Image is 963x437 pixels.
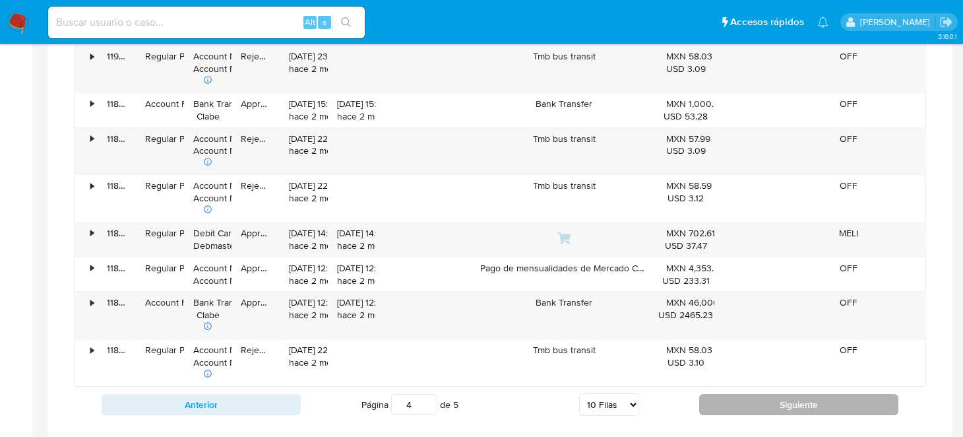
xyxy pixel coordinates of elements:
span: s [323,16,326,28]
a: Notificaciones [817,17,828,28]
p: brenda.morenoreyes@mercadolibre.com.mx [860,16,935,28]
span: 3.160.1 [938,31,956,42]
span: Alt [305,16,315,28]
a: Salir [939,15,953,29]
span: Accesos rápidos [730,15,804,29]
button: search-icon [332,13,359,32]
input: Buscar usuario o caso... [48,14,365,31]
